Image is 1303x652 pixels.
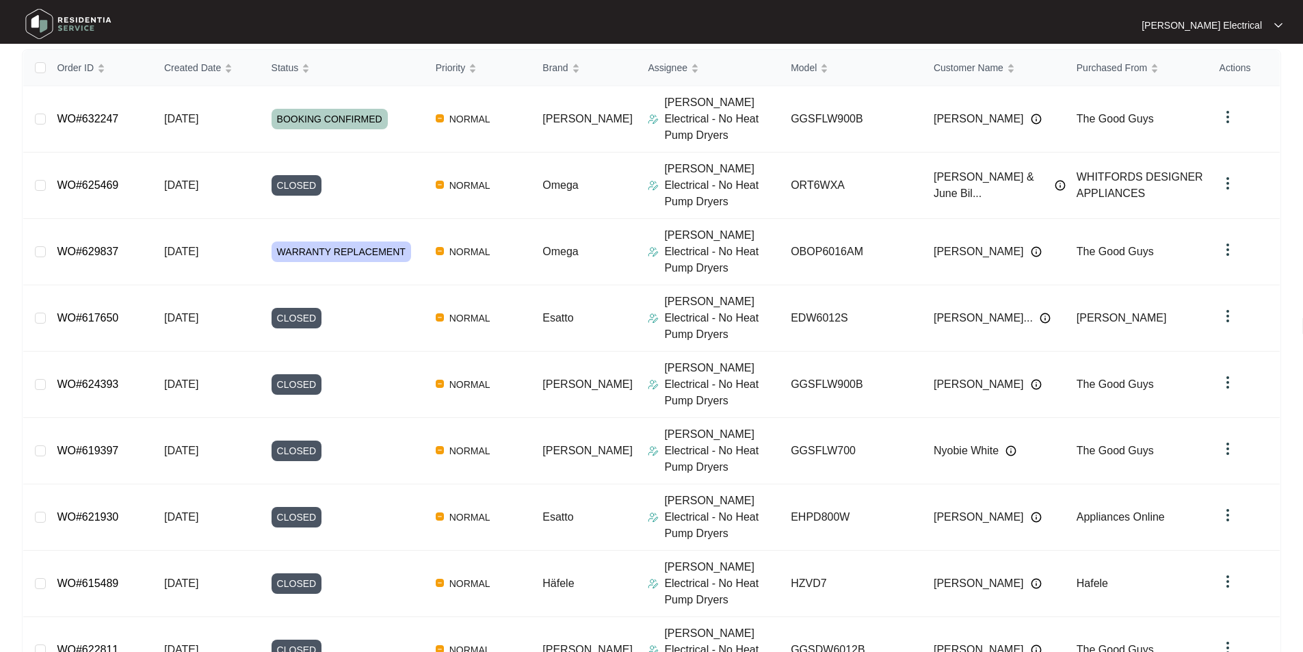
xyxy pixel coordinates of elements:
th: Model [780,50,923,86]
span: NORMAL [444,111,496,127]
th: Order ID [46,50,153,86]
img: Assigner Icon [648,445,659,456]
span: [PERSON_NAME] [542,113,633,125]
span: CLOSED [272,441,322,461]
span: NORMAL [444,310,496,326]
td: GGSFLW700 [780,418,923,484]
img: dropdown arrow [1220,573,1236,590]
span: [PERSON_NAME] & June Bil... [934,169,1048,202]
th: Customer Name [923,50,1066,86]
th: Assignee [637,50,780,86]
p: [PERSON_NAME] Electrical [1142,18,1262,32]
span: NORMAL [444,376,496,393]
span: NORMAL [444,244,496,260]
img: Info icon [1031,114,1042,125]
span: Created Date [164,60,221,75]
a: WO#625469 [57,179,118,191]
span: Appliances Online [1077,511,1165,523]
img: Info icon [1031,379,1042,390]
span: Häfele [542,577,574,589]
span: [DATE] [164,511,198,523]
a: WO#621930 [57,511,118,523]
img: residentia service logo [21,3,116,44]
td: ORT6WXA [780,153,923,219]
span: [PERSON_NAME] [1077,312,1167,324]
span: Priority [436,60,466,75]
span: Order ID [57,60,94,75]
span: NORMAL [444,575,496,592]
td: EHPD800W [780,484,923,551]
span: [PERSON_NAME] [934,111,1024,127]
img: Info icon [1031,512,1042,523]
span: Esatto [542,312,573,324]
th: Actions [1209,50,1280,86]
span: NORMAL [444,177,496,194]
span: WARRANTY REPLACEMENT [272,242,411,262]
td: OBOP6016AM [780,219,923,285]
img: Vercel Logo [436,446,444,454]
img: Info icon [1031,578,1042,589]
img: Info icon [1031,246,1042,257]
img: Vercel Logo [436,380,444,388]
span: CLOSED [272,308,322,328]
span: The Good Guys [1077,246,1154,257]
img: dropdown arrow [1220,441,1236,457]
p: [PERSON_NAME] Electrical - No Heat Pump Dryers [664,227,780,276]
span: Esatto [542,511,573,523]
img: Vercel Logo [436,114,444,122]
span: CLOSED [272,374,322,395]
img: Vercel Logo [436,313,444,322]
a: WO#624393 [57,378,118,390]
span: Purchased From [1077,60,1147,75]
img: Vercel Logo [436,512,444,521]
span: BOOKING CONFIRMED [272,109,388,129]
td: EDW6012S [780,285,923,352]
img: Vercel Logo [436,247,444,255]
td: GGSFLW900B [780,352,923,418]
img: Assigner Icon [648,512,659,523]
span: [DATE] [164,179,198,191]
a: WO#617650 [57,312,118,324]
img: Assigner Icon [648,246,659,257]
span: The Good Guys [1077,445,1154,456]
th: Created Date [153,50,261,86]
span: [DATE] [164,577,198,589]
img: Assigner Icon [648,313,659,324]
span: [DATE] [164,312,198,324]
img: Vercel Logo [436,579,444,587]
span: Omega [542,246,578,257]
p: [PERSON_NAME] Electrical - No Heat Pump Dryers [664,294,780,343]
th: Status [261,50,425,86]
img: Info icon [1005,445,1016,456]
img: Assigner Icon [648,114,659,125]
img: dropdown arrow [1220,507,1236,523]
span: [DATE] [164,246,198,257]
span: CLOSED [272,573,322,594]
img: Assigner Icon [648,578,659,589]
img: dropdown arrow [1220,308,1236,324]
img: Info icon [1040,313,1051,324]
a: WO#615489 [57,577,118,589]
span: [PERSON_NAME] [934,376,1024,393]
th: Purchased From [1066,50,1209,86]
span: Model [791,60,817,75]
span: [PERSON_NAME] [542,378,633,390]
span: NORMAL [444,509,496,525]
span: Assignee [648,60,687,75]
span: Omega [542,179,578,191]
p: [PERSON_NAME] Electrical - No Heat Pump Dryers [664,161,780,210]
span: Nyobie White [934,443,999,459]
span: The Good Guys [1077,378,1154,390]
img: dropdown arrow [1220,242,1236,258]
th: Brand [531,50,637,86]
span: WHITFORDS DESIGNER APPLIANCES [1077,171,1203,199]
span: [DATE] [164,445,198,456]
p: [PERSON_NAME] Electrical - No Heat Pump Dryers [664,426,780,475]
span: Brand [542,60,568,75]
span: [PERSON_NAME] [934,575,1024,592]
span: The Good Guys [1077,113,1154,125]
span: Hafele [1077,577,1108,589]
a: WO#632247 [57,113,118,125]
span: Status [272,60,299,75]
img: Assigner Icon [648,379,659,390]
